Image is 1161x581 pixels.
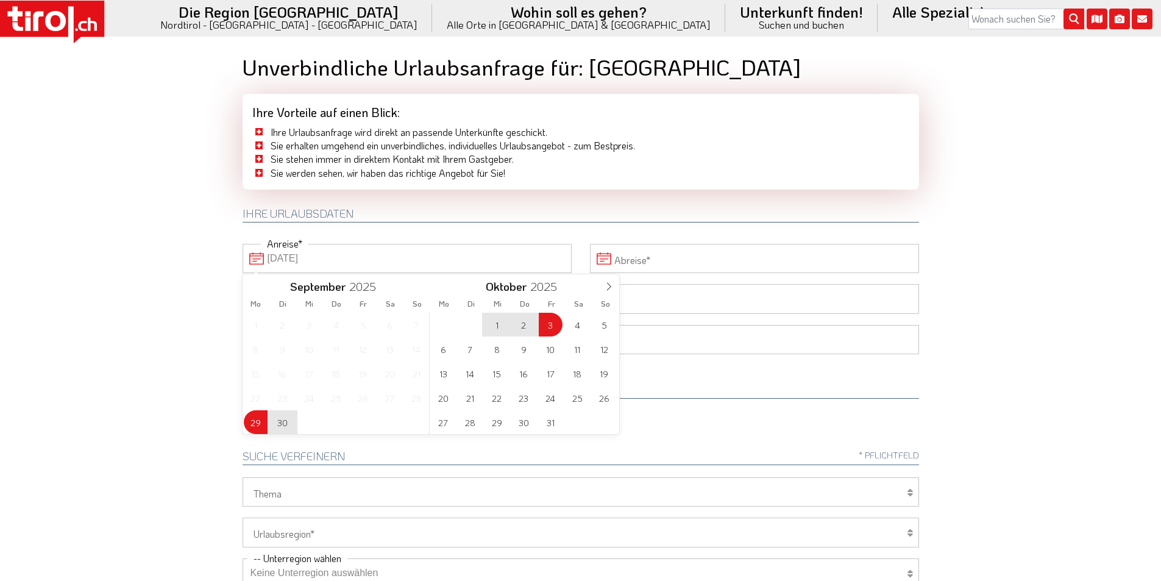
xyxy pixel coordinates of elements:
[458,300,485,308] span: Di
[512,410,536,434] span: Oktober 30, 2025
[271,337,294,361] span: September 9, 2025
[160,20,417,30] small: Nordtirol - [GEOGRAPHIC_DATA] - [GEOGRAPHIC_DATA]
[243,208,919,223] h2: Ihre Urlaubsdaten
[297,337,321,361] span: September 10, 2025
[566,337,589,361] span: Oktober 11, 2025
[485,386,509,410] span: Oktober 22, 2025
[378,362,402,385] span: September 20, 2025
[350,300,377,308] span: Fr
[458,386,482,410] span: Oktober 21, 2025
[1109,9,1130,29] i: Fotogalerie
[324,337,348,361] span: September 11, 2025
[539,362,563,385] span: Oktober 17, 2025
[269,300,296,308] span: Di
[346,279,386,294] input: Year
[485,337,509,361] span: Oktober 8, 2025
[351,337,375,361] span: September 12, 2025
[271,410,294,434] span: September 30, 2025
[377,300,403,308] span: Sa
[458,362,482,385] span: Oktober 14, 2025
[968,9,1084,29] input: Wonach suchen Sie?
[351,386,375,410] span: September 26, 2025
[405,362,428,385] span: September 21, 2025
[458,410,482,434] span: Oktober 28, 2025
[378,337,402,361] span: September 13, 2025
[1087,9,1107,29] i: Karte öffnen
[324,362,348,385] span: September 18, 2025
[378,313,402,337] span: September 6, 2025
[485,410,509,434] span: Oktober 29, 2025
[252,152,909,166] li: Sie stehen immer in direktem Kontakt mit Ihrem Gastgeber.
[527,279,567,294] input: Year
[859,451,919,460] span: * Pflichtfeld
[566,386,589,410] span: Oktober 25, 2025
[243,94,919,126] div: Ihre Vorteile auf einen Blick:
[243,451,919,465] h2: Suche verfeinern
[243,55,919,79] h1: Unverbindliche Urlaubsanfrage für: [GEOGRAPHIC_DATA]
[592,313,616,337] span: Oktober 5, 2025
[244,313,268,337] span: September 1, 2025
[323,300,350,308] span: Do
[447,20,711,30] small: Alle Orte in [GEOGRAPHIC_DATA] & [GEOGRAPHIC_DATA]
[512,362,536,385] span: Oktober 16, 2025
[244,337,268,361] span: September 8, 2025
[431,362,455,385] span: Oktober 13, 2025
[592,362,616,385] span: Oktober 19, 2025
[271,386,294,410] span: September 23, 2025
[431,386,455,410] span: Oktober 20, 2025
[565,300,592,308] span: Sa
[592,337,616,361] span: Oktober 12, 2025
[324,313,348,337] span: September 4, 2025
[243,300,269,308] span: Mo
[252,139,909,152] li: Sie erhalten umgehend ein unverbindliches, individuelles Urlaubsangebot - zum Bestpreis.
[566,313,589,337] span: Oktober 4, 2025
[511,300,538,308] span: Do
[271,362,294,385] span: September 16, 2025
[486,281,527,293] span: Oktober
[297,362,321,385] span: September 17, 2025
[297,386,321,410] span: September 24, 2025
[405,337,428,361] span: September 14, 2025
[252,126,909,139] li: Ihre Urlaubsanfrage wird direkt an passende Unterkünfte geschickt.
[403,300,430,308] span: So
[539,410,563,434] span: Oktober 31, 2025
[324,386,348,410] span: September 25, 2025
[290,281,346,293] span: September
[244,362,268,385] span: September 15, 2025
[538,300,565,308] span: Fr
[539,313,563,337] span: Oktober 3, 2025
[485,300,511,308] span: Mi
[431,300,458,308] span: Mo
[296,300,323,308] span: Mi
[351,313,375,337] span: September 5, 2025
[405,386,428,410] span: September 28, 2025
[1132,9,1152,29] i: Kontakt
[351,362,375,385] span: September 19, 2025
[297,313,321,337] span: September 3, 2025
[431,337,455,361] span: Oktober 6, 2025
[539,337,563,361] span: Oktober 10, 2025
[512,386,536,410] span: Oktober 23, 2025
[539,386,563,410] span: Oktober 24, 2025
[378,386,402,410] span: September 27, 2025
[458,337,482,361] span: Oktober 7, 2025
[740,20,863,30] small: Suchen und buchen
[431,410,455,434] span: Oktober 27, 2025
[271,313,294,337] span: September 2, 2025
[566,362,589,385] span: Oktober 18, 2025
[485,313,509,337] span: Oktober 1, 2025
[485,362,509,385] span: Oktober 15, 2025
[512,313,536,337] span: Oktober 2, 2025
[592,300,619,308] span: So
[252,166,909,180] li: Sie werden sehen, wir haben das richtige Angebot für Sie!
[592,386,616,410] span: Oktober 26, 2025
[512,337,536,361] span: Oktober 9, 2025
[405,313,428,337] span: September 7, 2025
[244,386,268,410] span: September 22, 2025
